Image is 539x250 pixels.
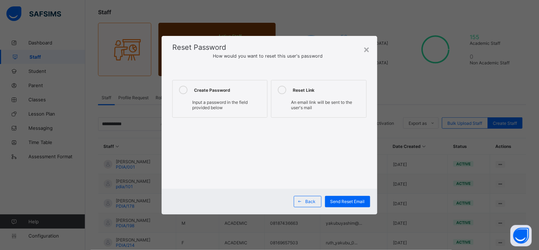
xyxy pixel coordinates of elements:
[293,86,362,94] div: Reset Link
[192,100,248,110] span: Input a password in the field provided below
[511,225,532,246] button: Open asap
[291,100,352,110] span: An email link will be sent to the user's mail
[363,43,370,55] div: ×
[172,43,226,52] span: Reset Password
[306,199,316,204] span: Back
[172,53,367,59] span: How would you want to reset this user's password
[330,199,365,204] span: Send Reset Email
[194,86,264,94] div: Create Password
